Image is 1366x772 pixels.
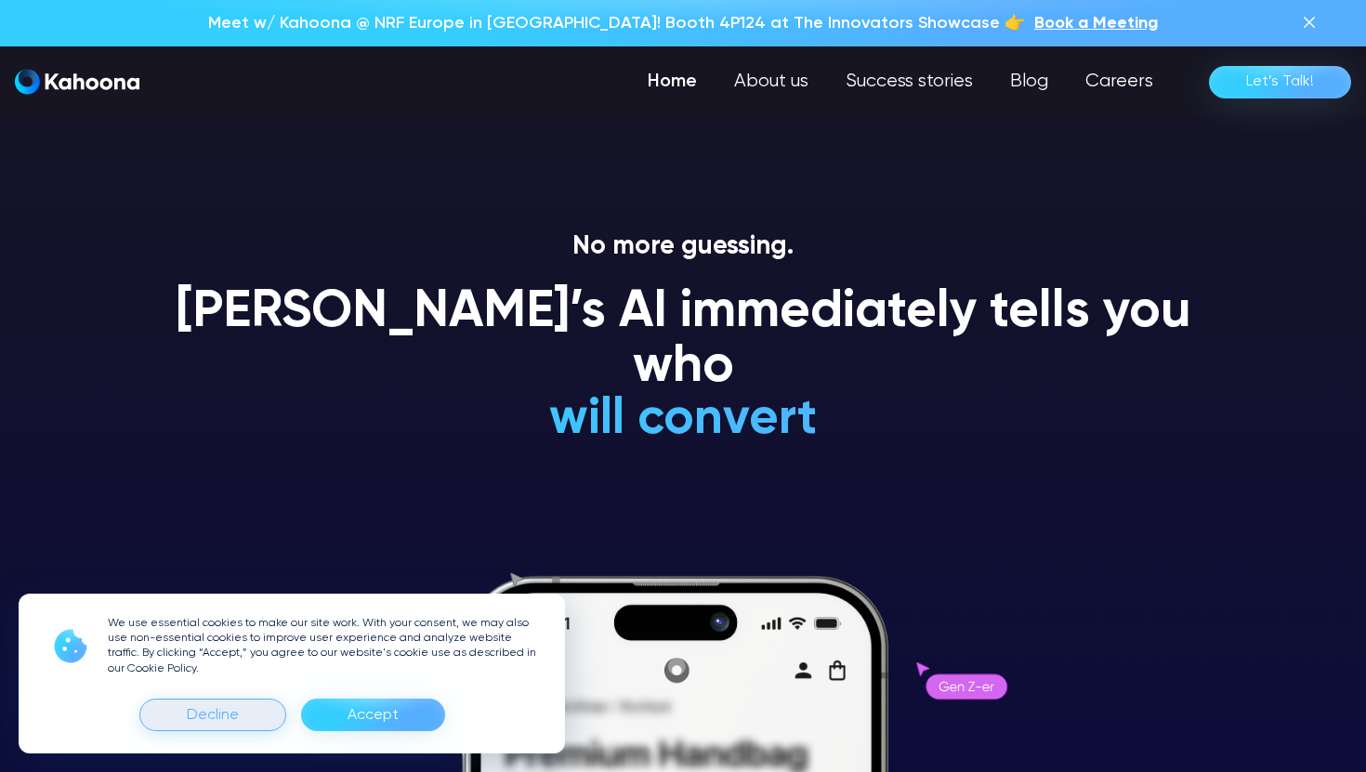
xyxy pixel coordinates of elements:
[15,69,139,95] img: Kahoona logo white
[827,63,992,100] a: Success stories
[1067,63,1172,100] a: Careers
[208,11,1025,35] p: Meet w/ Kahoona @ NRF Europe in [GEOGRAPHIC_DATA]! Booth 4P124 at The Innovators Showcase 👉
[15,69,139,96] a: home
[1034,15,1158,32] span: Book a Meeting
[716,63,827,100] a: About us
[187,700,239,730] div: Decline
[139,699,286,731] div: Decline
[108,616,543,676] p: We use essential cookies to make our site work. With your consent, we may also use non-essential ...
[939,681,993,691] g: Gen Z-er
[348,700,399,730] div: Accept
[629,63,716,100] a: Home
[153,231,1213,263] p: No more guessing.
[153,285,1213,396] h1: [PERSON_NAME]’s AI immediately tells you who
[410,392,957,447] h1: will convert
[992,63,1067,100] a: Blog
[1034,11,1158,35] a: Book a Meeting
[1246,67,1314,97] div: Let’s Talk!
[1209,66,1351,98] a: Let’s Talk!
[301,699,445,731] div: Accept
